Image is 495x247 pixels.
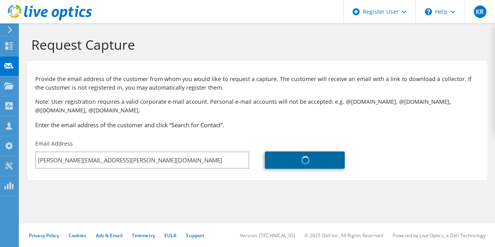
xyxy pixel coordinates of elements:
[392,232,486,239] li: Powered by Live Optics, a Dell Technology
[35,121,479,129] h3: Enter the email address of the customer and click “Search for Contact”.
[474,5,486,18] span: KR
[186,232,204,239] a: Support
[304,232,383,239] li: © 2025 Dell Inc. All Rights Reserved
[68,232,86,239] a: Cookies
[164,232,176,239] a: EULA
[29,232,59,239] a: Privacy Policy
[35,140,73,148] label: Email Address
[35,97,479,115] p: Note: User registration requires a valid corporate e-mail account. Personal e-mail accounts will ...
[265,151,345,169] a: Search for Contact
[132,232,155,239] a: Telemetry
[425,8,432,15] svg: \n
[240,232,295,239] li: Version: [TECHNICAL_ID]
[31,36,479,53] h1: Request Capture
[96,232,122,239] a: Ads & Email
[35,75,479,92] p: Provide the email address of the customer from whom you would like to request a capture. The cust...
